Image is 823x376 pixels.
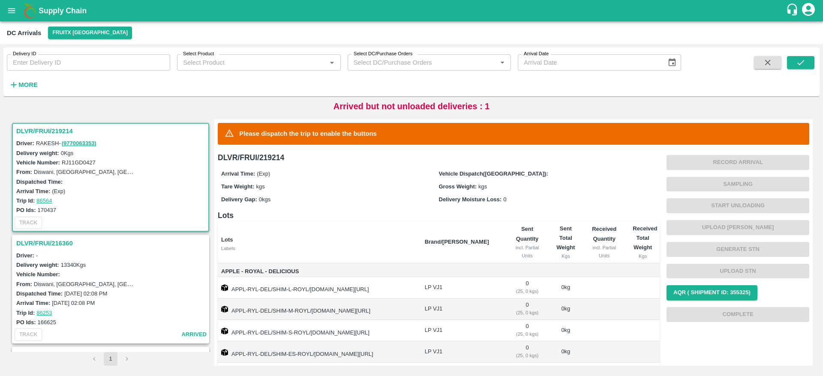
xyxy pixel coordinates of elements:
span: 0 [503,196,506,203]
span: kgs [478,183,487,190]
label: (Exp) [52,188,65,194]
span: (Exp) [257,170,270,177]
label: PO Ids: [16,207,36,213]
label: Delivery Moisture Loss: [439,196,502,203]
span: - [36,252,38,259]
label: Delivery weight: [16,262,59,268]
button: More [7,78,40,92]
h3: DLVR/FRUI/219214 [16,125,207,137]
label: RJ11GD0427 [62,159,96,166]
td: APPL-RYL-DEL/SHIM-M-ROYL/[DOMAIN_NAME][URL] [218,298,418,320]
button: open drawer [2,1,21,21]
label: Tare Weight: [221,183,255,190]
div: DC Arrivals [7,27,41,39]
td: 0 kg [549,320,583,341]
label: Delivery ID [13,51,36,57]
b: Brand/[PERSON_NAME] [425,239,489,245]
img: box [221,349,228,356]
h3: DLVR/FRUI/216360 [16,238,207,249]
div: account of current user [801,2,816,20]
td: 0 [505,341,549,363]
td: 0 kg [549,277,583,298]
h6: Lots [218,209,660,221]
div: ( 25, 0 kgs) [512,330,542,338]
td: 0 kg [549,298,583,320]
span: RAKESH - [36,140,97,146]
button: page 1 [104,352,117,366]
label: From: [16,281,32,287]
label: Arrival Time: [221,170,255,177]
img: box [221,284,228,291]
label: Arrival Date [524,51,549,57]
span: 0 kgs [259,196,270,203]
label: Trip Id: [16,197,35,204]
img: logo [21,2,39,19]
label: Vehicle Number: [16,271,60,278]
label: Diswani, [GEOGRAPHIC_DATA], [GEOGRAPHIC_DATA] , [GEOGRAPHIC_DATA] [34,168,238,175]
label: Vehicle Dispatch([GEOGRAPHIC_DATA]): [439,170,548,177]
label: 170437 [38,207,56,213]
label: 166625 [38,319,56,325]
a: 86253 [36,310,52,316]
h3: DLVR/FRUI/209791 [16,349,207,361]
button: Choose date [664,54,680,71]
td: 0 [505,320,549,341]
img: box [221,306,228,313]
div: ( 25, 0 kgs) [512,287,542,295]
img: box [221,328,228,334]
button: Select DC [48,27,132,39]
td: LP VJ1 [418,298,506,320]
b: Sent Total Weight [556,225,575,251]
label: Delivery weight: [16,150,59,156]
label: 13340 Kgs [61,262,86,268]
b: Received Quantity [592,226,616,242]
label: Select Product [183,51,214,57]
label: Arrival Time: [16,188,50,194]
label: Gross Weight: [439,183,477,190]
nav: pagination navigation [86,352,135,366]
td: 0 [505,298,549,320]
b: Supply Chain [39,6,87,15]
a: (9770063353) [62,140,96,146]
div: ( 25, 0 kgs) [512,309,542,316]
label: Arrival Time: [16,300,50,306]
span: arrived [181,330,207,340]
input: Arrival Date [518,54,661,71]
label: Dispatched Time: [16,290,63,297]
label: From: [16,169,32,175]
label: [DATE] 02:08 PM [64,290,107,297]
label: Diswani, [GEOGRAPHIC_DATA], [GEOGRAPHIC_DATA] , [GEOGRAPHIC_DATA] [34,281,238,287]
label: Dispatched Time: [16,179,63,185]
td: APPL-RYL-DEL/SHIM-L-ROYL/[DOMAIN_NAME][URL] [218,277,418,298]
label: PO Ids: [16,319,36,325]
b: Lots [221,236,233,243]
label: 0 Kgs [61,150,74,156]
input: Select DC/Purchase Orders [350,57,483,68]
div: Kgs [556,252,576,260]
input: Select Product [180,57,324,68]
strong: More [18,81,38,88]
b: Sent Quantity [516,226,539,242]
label: Delivery Gap: [221,196,257,203]
span: kgs [256,183,265,190]
button: AQR ( Shipment Id: 355325) [667,285,757,300]
div: Kgs [633,252,653,260]
div: customer-support [786,3,801,18]
div: ( 25, 0 kgs) [512,352,542,359]
a: 86564 [36,197,52,204]
label: Vehicle Number: [16,159,60,166]
button: Open [497,57,508,68]
p: Arrived but not unloaded deliveries : 1 [333,100,490,113]
button: Open [326,57,337,68]
td: LP VJ1 [418,320,506,341]
td: APPL-RYL-DEL/SHIM-S-ROYL/[DOMAIN_NAME][URL] [218,320,418,341]
td: LP VJ1 [418,341,506,363]
h6: DLVR/FRUI/219214 [218,152,660,164]
td: 0 kg [549,341,583,363]
label: Driver: [16,140,34,146]
div: incl. Partial Units [512,244,542,260]
a: Supply Chain [39,5,786,17]
label: Driver: [16,252,34,259]
label: [DATE] 02:08 PM [52,300,95,306]
div: Labels [221,245,418,252]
